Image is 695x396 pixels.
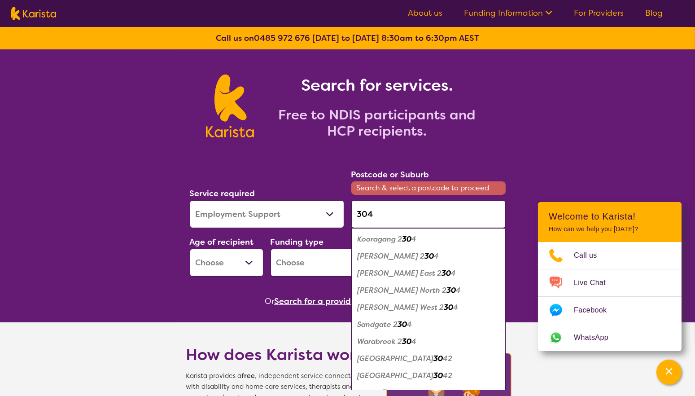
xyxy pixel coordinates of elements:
label: Funding type [271,237,324,247]
em: Warabrook 2 [358,337,402,346]
em: [PERSON_NAME] 2 [358,251,425,261]
em: [GEOGRAPHIC_DATA] [358,371,434,380]
em: [PERSON_NAME] North 2 [358,286,447,295]
em: 4 [407,320,412,329]
div: Warabrook 2304 [356,333,501,350]
button: Search for a provider to leave a review [274,295,430,308]
div: Mayfield North 2304 [356,282,501,299]
h1: How does Karista work? [186,344,375,365]
div: Mayfield West 2304 [356,299,501,316]
em: [PERSON_NAME] East 2 [358,268,442,278]
em: 4 [451,268,456,278]
div: Airport West 3042 [356,350,501,367]
em: 30 [434,354,443,363]
em: [PERSON_NAME] West 2 [358,303,444,312]
em: 4 [412,337,417,346]
em: 30 [402,337,412,346]
em: 42 [443,354,453,363]
em: 30 [398,320,407,329]
div: Mayfield East 2304 [356,265,501,282]
img: Karista logo [206,75,254,137]
div: Keilor Park 3042 [356,367,501,384]
em: 4 [434,251,439,261]
input: Type [351,200,506,228]
em: 30 [447,286,456,295]
ul: Choose channel [538,242,682,351]
b: free [242,372,255,380]
h1: Search for services. [265,75,489,96]
p: How can we help you [DATE]? [549,225,671,233]
span: Search & select a postcode to proceed [351,181,506,195]
em: 30 [402,234,412,244]
em: [GEOGRAPHIC_DATA] [358,354,434,363]
span: WhatsApp [574,331,619,344]
span: Facebook [574,304,617,317]
em: 4 [412,234,417,244]
em: 42 [443,371,453,380]
em: 30 [444,303,454,312]
em: Sandgate 2 [358,320,398,329]
a: For Providers [574,8,624,18]
b: Call us on [DATE] to [DATE] 8:30am to 6:30pm AEST [216,33,479,44]
div: Mayfield 2304 [356,248,501,265]
label: Age of recipient [190,237,254,247]
a: 0485 972 676 [254,33,310,44]
h2: Welcome to Karista! [549,211,671,222]
em: 30 [442,268,451,278]
a: Blog [645,8,663,18]
a: Web link opens in a new tab. [538,324,682,351]
div: Sandgate 2304 [356,316,501,333]
img: Karista logo [11,7,56,20]
div: Channel Menu [538,202,682,351]
div: Kooragang 2304 [356,231,501,248]
em: 4 [454,303,459,312]
button: Channel Menu [656,360,682,385]
em: 30 [425,251,434,261]
label: Postcode or Suburb [351,169,429,180]
a: About us [408,8,442,18]
em: Kooragang 2 [358,234,402,244]
em: 30 [434,371,443,380]
label: Service required [190,188,255,199]
h2: Free to NDIS participants and HCP recipients. [265,107,489,139]
span: Call us [574,249,608,262]
a: Funding Information [464,8,552,18]
span: Live Chat [574,276,616,290]
em: 4 [456,286,461,295]
span: Or [265,295,274,308]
